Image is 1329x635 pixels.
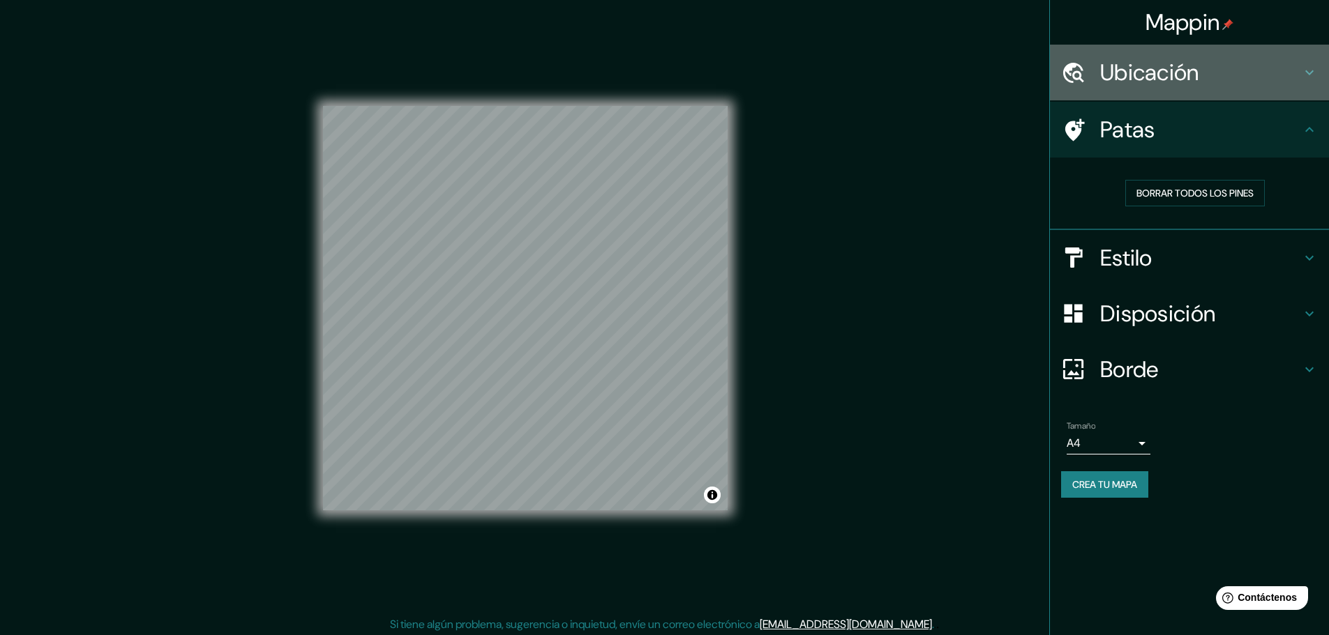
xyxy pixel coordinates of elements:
img: pin-icon.png [1222,19,1233,30]
font: . [936,616,939,632]
div: Disposición [1050,286,1329,342]
iframe: Lanzador de widgets de ayuda [1205,581,1314,620]
div: Patas [1050,102,1329,158]
font: Mappin [1146,8,1220,37]
a: [EMAIL_ADDRESS][DOMAIN_NAME] [760,617,932,632]
font: Crea tu mapa [1072,478,1137,491]
font: Estilo [1100,243,1152,273]
button: Borrar todos los pines [1125,180,1265,206]
div: Estilo [1050,230,1329,286]
font: Ubicación [1100,58,1199,87]
font: A4 [1067,436,1081,450]
font: Borrar todos los pines [1136,187,1254,199]
div: Ubicación [1050,45,1329,100]
font: . [934,616,936,632]
font: Tamaño [1067,420,1095,431]
font: Borde [1100,355,1159,384]
font: Disposición [1100,299,1215,328]
font: Si tiene algún problema, sugerencia o inquietud, envíe un correo electrónico a [390,617,760,632]
div: A4 [1067,432,1150,454]
font: Patas [1100,115,1155,144]
font: . [932,617,934,632]
div: Borde [1050,342,1329,397]
button: Activar o desactivar atribución [704,487,721,503]
button: Crea tu mapa [1061,471,1148,498]
canvas: Mapa [323,106,728,510]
